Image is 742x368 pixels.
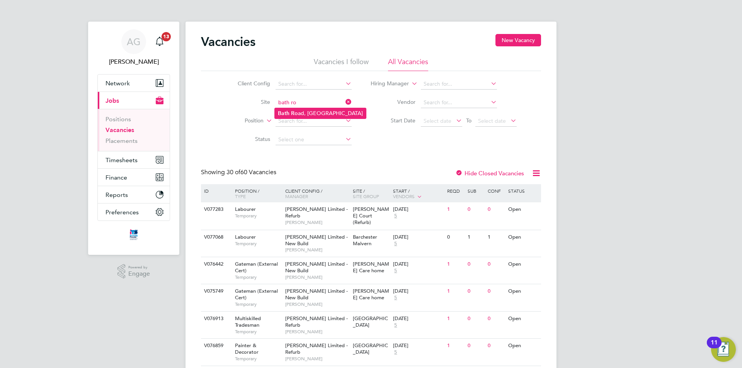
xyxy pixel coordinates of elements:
[506,312,540,326] div: Open
[371,117,415,124] label: Start Date
[353,206,389,226] span: [PERSON_NAME] Court (Refurb)
[202,312,229,326] div: V076913
[106,191,128,198] span: Reports
[98,92,170,109] button: Jobs
[393,295,398,301] span: 5
[445,257,465,271] div: 1
[351,184,391,203] div: Site /
[201,168,278,176] div: Showing
[275,108,366,119] li: ad, [GEOGRAPHIC_DATA]
[285,315,348,328] span: [PERSON_NAME] Limited - Refurb
[445,284,465,298] div: 1
[711,343,718,353] div: 11
[235,274,281,280] span: Temporary
[219,117,264,125] label: Position
[391,184,445,204] div: Start /
[466,230,486,244] div: 1
[235,329,281,335] span: Temporary
[393,234,443,241] div: [DATE]
[226,98,270,105] label: Site
[466,202,486,217] div: 0
[506,339,540,353] div: Open
[285,288,348,301] span: [PERSON_NAME] Limited - New Build
[162,32,171,41] span: 13
[364,80,409,88] label: Hiring Manager
[127,37,141,47] span: AG
[486,284,506,298] div: 0
[495,34,541,46] button: New Vacancy
[98,169,170,186] button: Finance
[388,57,428,71] li: All Vacancies
[98,186,170,203] button: Reports
[455,170,524,177] label: Hide Closed Vacancies
[97,229,170,241] a: Go to home page
[276,79,352,90] input: Search for...
[285,219,349,226] span: [PERSON_NAME]
[285,356,349,362] span: [PERSON_NAME]
[421,79,497,90] input: Search for...
[106,137,138,144] a: Placements
[106,156,138,164] span: Timesheets
[466,257,486,271] div: 0
[106,209,139,216] span: Preferences
[201,34,255,49] h2: Vacancies
[235,213,281,219] span: Temporary
[353,315,388,328] span: [GEOGRAPHIC_DATA]
[486,184,506,197] div: Conf
[235,206,256,212] span: Labourer
[353,342,388,355] span: [GEOGRAPHIC_DATA]
[285,329,349,335] span: [PERSON_NAME]
[371,98,415,105] label: Vendor
[445,339,465,353] div: 1
[393,322,398,329] span: 5
[393,241,398,247] span: 5
[202,230,229,244] div: V077068
[353,234,377,247] span: Barchester Malvern
[106,115,131,123] a: Positions
[445,202,465,217] div: 1
[285,247,349,253] span: [PERSON_NAME]
[202,184,229,197] div: ID
[202,257,229,271] div: V076442
[393,193,415,199] span: Vendors
[276,97,352,108] input: Search for...
[486,339,506,353] div: 0
[285,193,308,199] span: Manager
[229,184,283,203] div: Position /
[445,230,465,244] div: 0
[486,312,506,326] div: 0
[117,264,150,279] a: Powered byEngage
[393,349,398,356] span: 5
[235,261,278,274] span: Gateman (External Cert)
[466,312,486,326] div: 0
[235,193,246,199] span: Type
[202,339,229,353] div: V076859
[285,261,348,274] span: [PERSON_NAME] Limited - New Build
[285,274,349,280] span: [PERSON_NAME]
[106,126,134,134] a: Vacancies
[478,117,506,124] span: Select date
[393,213,398,219] span: 5
[128,229,139,241] img: itsconstruction-logo-retina.png
[353,288,389,301] span: [PERSON_NAME] Care home
[285,342,348,355] span: [PERSON_NAME] Limited - Refurb
[393,268,398,274] span: 5
[226,80,270,87] label: Client Config
[466,184,486,197] div: Sub
[88,22,179,255] nav: Main navigation
[464,115,474,125] span: To
[235,301,281,307] span: Temporary
[202,202,229,217] div: V077283
[421,97,497,108] input: Search for...
[353,261,389,274] span: [PERSON_NAME] Care home
[486,202,506,217] div: 0
[98,109,170,151] div: Jobs
[285,301,349,307] span: [PERSON_NAME]
[106,80,130,87] span: Network
[466,339,486,353] div: 0
[106,97,119,104] span: Jobs
[278,110,289,117] b: Bath
[285,234,348,247] span: [PERSON_NAME] Limited - New Build
[506,184,540,197] div: Status
[235,234,256,240] span: Labourer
